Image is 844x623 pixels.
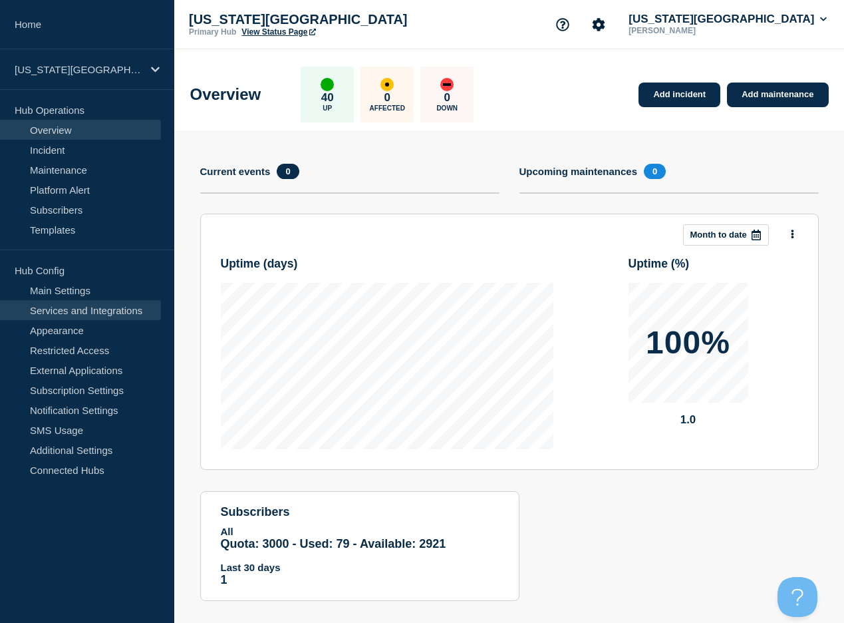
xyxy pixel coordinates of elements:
h4: Upcoming maintenances [519,166,638,177]
p: Month to date [690,230,747,240]
h1: Overview [190,85,261,104]
p: 0 [384,91,390,104]
a: Add maintenance [727,83,828,107]
h4: subscribers [221,505,499,519]
p: Down [436,104,458,112]
button: Month to date [683,224,769,246]
p: Up [323,104,332,112]
h4: Current events [200,166,271,177]
h3: Uptime ( % ) [629,257,798,271]
button: Support [549,11,577,39]
div: up [321,78,334,91]
p: [US_STATE][GEOGRAPHIC_DATA] [15,64,142,75]
div: down [440,78,454,91]
a: Add incident [638,83,720,107]
button: [US_STATE][GEOGRAPHIC_DATA] [626,13,829,26]
p: 1 [221,573,499,587]
p: 40 [321,91,334,104]
p: [US_STATE][GEOGRAPHIC_DATA] [189,12,455,27]
div: affected [380,78,394,91]
span: 0 [644,164,666,179]
iframe: Help Scout Beacon - Open [777,577,817,617]
p: 0 [444,91,450,104]
p: 100% [646,327,730,359]
h3: Uptime ( days ) [221,257,553,271]
p: Primary Hub [189,27,236,37]
p: [PERSON_NAME] [626,26,764,35]
p: 1.0 [629,413,748,427]
span: 0 [277,164,299,179]
button: Account settings [585,11,613,39]
p: All [221,526,499,537]
p: Affected [370,104,405,112]
span: Quota: 3000 - Used: 79 - Available: 2921 [221,537,446,550]
a: View Status Page [241,27,315,37]
p: Last 30 days [221,562,499,573]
